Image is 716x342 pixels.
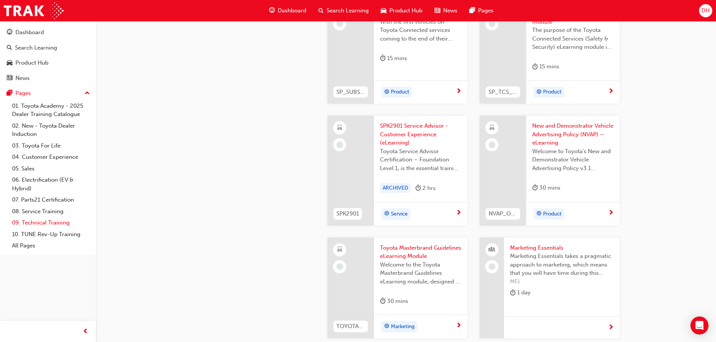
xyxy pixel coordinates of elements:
a: TOYOTA_MASTERBRAND_ELToyota Masterbrand Guidelines eLearning ModuleWelcome to the Toyota Masterbr... [327,238,468,338]
span: Toyota Service Advisor Certification – Foundation Level 1, is the essential training course for a... [380,147,462,173]
span: search-icon [7,45,12,51]
a: 01. Toyota Academy - 2025 Dealer Training Catalogue [9,100,93,120]
span: learningRecordVerb_NONE-icon [336,20,343,27]
span: learningRecordVerb_NONE-icon [489,142,495,148]
button: Pages [3,86,93,100]
div: ARCHIVED [380,183,411,193]
span: target-icon [536,209,542,219]
a: 02. New - Toyota Dealer Induction [9,120,93,140]
a: Dashboard [3,26,93,39]
span: guage-icon [269,6,275,15]
span: car-icon [7,60,12,66]
span: Dashboard [278,6,306,15]
span: target-icon [384,322,389,331]
span: DH [701,6,710,15]
span: SP_SUBSCON0823_EL [336,88,365,96]
span: Marketing Essentials takes a pragmatic approach to marketing, which means that you will have time... [510,252,614,277]
span: Product [391,88,409,96]
span: duration-icon [532,62,538,71]
img: Trak [4,2,64,19]
div: 2 hrs [415,183,436,193]
span: news-icon [7,75,12,82]
span: next-icon [608,324,614,331]
span: learningRecordVerb_NONE-icon [336,263,343,270]
span: Pages [478,6,493,15]
a: Product Hub [3,56,93,70]
a: news-iconNews [428,3,463,18]
div: 15 mins [532,62,559,71]
a: 06. Electrification (EV & Hybrid) [9,174,93,194]
div: Product Hub [15,59,48,67]
span: duration-icon [532,183,538,193]
span: target-icon [536,87,542,97]
a: search-iconSearch Learning [312,3,375,18]
span: Search Learning [327,6,369,15]
a: News [3,71,93,85]
a: SPK2901SPK2901 Service Advisor - Customer Experience (eLearning)Toyota Service Advisor Certificat... [327,116,468,226]
span: learningResourceType_ELEARNING-icon [337,123,342,133]
span: next-icon [456,210,462,217]
span: Marketing Essentials [510,244,614,252]
span: duration-icon [380,54,386,63]
span: up-icon [85,89,90,98]
a: All Pages [9,240,93,252]
div: Open Intercom Messenger [690,316,708,334]
span: learningRecordVerb_NONE-icon [489,263,495,270]
a: 05. Sales [9,163,93,175]
span: The purpose of the Toyota Connected Services (Safety & Security) eLearning module is to provide a... [532,26,614,51]
a: NVAP_ONLINENew and Demonstrator Vehicle Advertising Policy (NVAP) – eLearningWelcome to Toyota’s ... [480,116,620,226]
span: SP_TCS_CON1020_VD [489,88,517,96]
span: Welcome to the Toyota Masterbrand Guidelines eLearning module, designed to enhance your knowledge... [380,261,462,286]
div: Dashboard [15,28,44,37]
span: duration-icon [380,297,386,306]
button: DashboardSearch LearningProduct HubNews [3,24,93,86]
span: pages-icon [7,90,12,97]
a: 03. Toyota For Life [9,140,93,152]
a: 07. Parts21 Certification [9,194,93,206]
button: DH [699,4,712,17]
a: car-iconProduct Hub [375,3,428,18]
span: Welcome to Toyota’s New and Demonstrator Vehicle Advertising Policy v3.1 eLearning module, design... [532,147,614,173]
div: News [15,74,30,83]
span: next-icon [456,88,462,95]
span: Product Hub [389,6,422,15]
span: Marketing [391,322,415,331]
span: guage-icon [7,29,12,36]
span: pages-icon [469,6,475,15]
div: Pages [15,89,31,98]
span: Service [391,210,408,218]
span: next-icon [608,88,614,95]
span: target-icon [384,87,389,97]
span: learningResourceType_ELEARNING-icon [337,245,342,255]
span: New and Demonstrator Vehicle Advertising Policy (NVAP) – eLearning [532,122,614,147]
span: duration-icon [510,288,516,297]
span: learningResourceType_ELEARNING-icon [489,123,495,133]
span: search-icon [318,6,324,15]
span: next-icon [608,210,614,217]
span: TOYOTA_MASTERBRAND_EL [336,322,365,331]
span: SPK2901 [336,209,359,218]
span: Toyota Masterbrand Guidelines eLearning Module [380,244,462,261]
a: guage-iconDashboard [263,3,312,18]
span: ME1 [510,277,614,286]
span: learningRecordVerb_NONE-icon [336,142,343,148]
span: NVAP_ONLINE [489,209,517,218]
span: duration-icon [415,184,421,193]
span: With the first vehicles on Toyota Connected services coming to the end of their complimentary per... [380,18,462,43]
span: Product [543,88,562,96]
span: people-icon [489,245,495,255]
span: prev-icon [83,327,88,336]
a: pages-iconPages [463,3,500,18]
div: 30 mins [532,183,560,193]
a: Search Learning [3,41,93,55]
a: 09. Technical Training [9,217,93,229]
span: News [443,6,457,15]
span: SPK2901 Service Advisor - Customer Experience (eLearning) [380,122,462,147]
a: 08. Service Training [9,206,93,217]
a: 04. Customer Experience [9,151,93,163]
div: 15 mins [380,54,407,63]
div: 30 mins [380,297,408,306]
span: car-icon [381,6,386,15]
